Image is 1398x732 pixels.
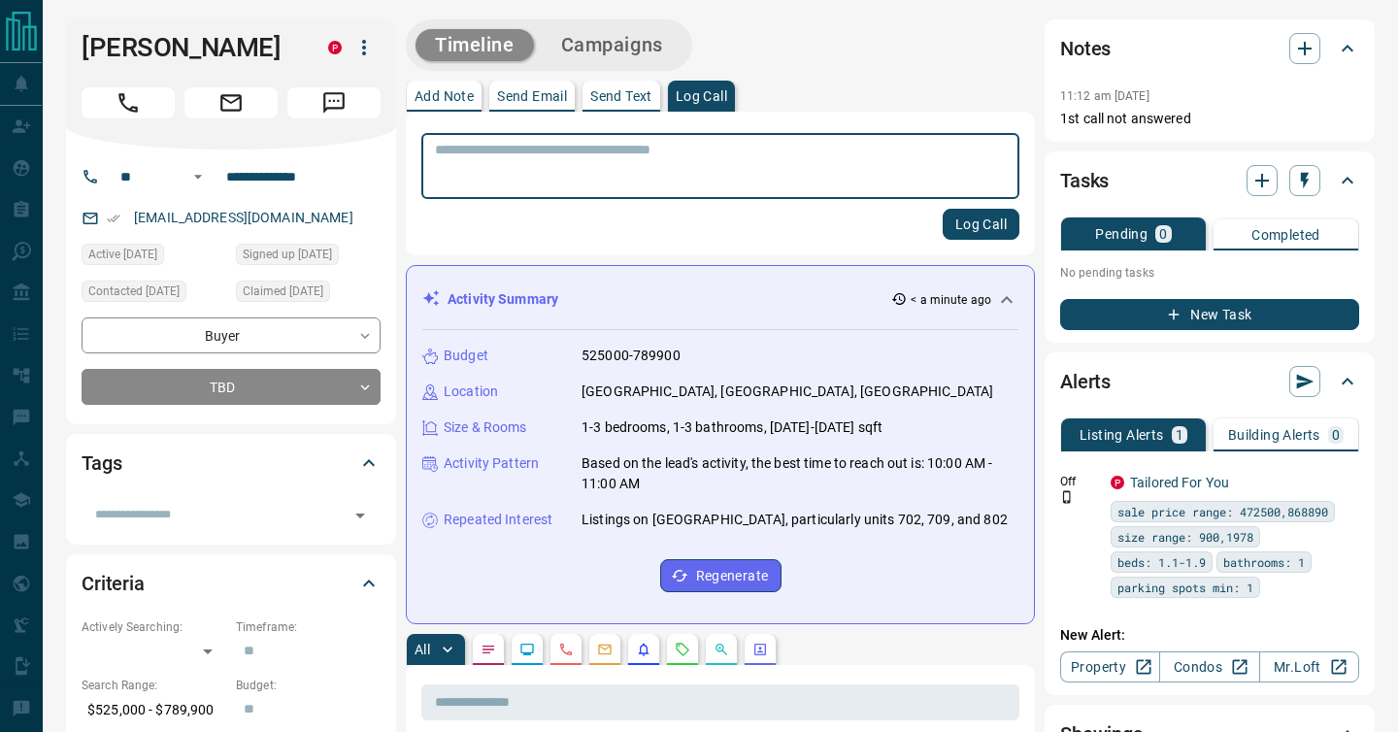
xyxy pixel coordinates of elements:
[1332,428,1340,442] p: 0
[911,291,991,309] p: < a minute ago
[519,642,535,657] svg: Lead Browsing Activity
[1060,299,1359,330] button: New Task
[82,677,226,694] p: Search Range:
[1060,358,1359,405] div: Alerts
[416,29,534,61] button: Timeline
[582,382,993,402] p: [GEOGRAPHIC_DATA], [GEOGRAPHIC_DATA], [GEOGRAPHIC_DATA]
[752,642,768,657] svg: Agent Actions
[82,568,145,599] h2: Criteria
[444,382,498,402] p: Location
[1060,165,1109,196] h2: Tasks
[287,87,381,118] span: Message
[1060,473,1099,490] p: Off
[943,209,1019,240] button: Log Call
[1223,552,1305,572] span: bathrooms: 1
[1130,475,1229,490] a: Tailored For You
[82,440,381,486] div: Tags
[636,642,651,657] svg: Listing Alerts
[1111,476,1124,489] div: property.ca
[88,245,157,264] span: Active [DATE]
[1159,651,1259,682] a: Condos
[676,89,727,103] p: Log Call
[582,510,1008,530] p: Listings on [GEOGRAPHIC_DATA], particularly units 702, 709, and 802
[82,32,299,63] h1: [PERSON_NAME]
[82,244,226,271] div: Thu Aug 14 2025
[82,87,175,118] span: Call
[1060,25,1359,72] div: Notes
[444,417,527,438] p: Size & Rooms
[1117,552,1206,572] span: beds: 1.1-1.9
[1060,366,1111,397] h2: Alerts
[1251,228,1320,242] p: Completed
[328,41,342,54] div: property.ca
[82,369,381,405] div: TBD
[558,642,574,657] svg: Calls
[597,642,613,657] svg: Emails
[243,282,323,301] span: Claimed [DATE]
[1117,502,1328,521] span: sale price range: 472500,868890
[415,89,474,103] p: Add Note
[444,510,552,530] p: Repeated Interest
[88,282,180,301] span: Contacted [DATE]
[1060,89,1149,103] p: 11:12 am [DATE]
[107,212,120,225] svg: Email Verified
[236,281,381,308] div: Tue Aug 12 2025
[134,210,353,225] a: [EMAIL_ADDRESS][DOMAIN_NAME]
[82,694,226,726] p: $525,000 - $789,900
[82,560,381,607] div: Criteria
[82,448,121,479] h2: Tags
[675,642,690,657] svg: Requests
[236,618,381,636] p: Timeframe:
[1060,625,1359,646] p: New Alert:
[236,677,381,694] p: Budget:
[448,289,558,310] p: Activity Summary
[1080,428,1164,442] p: Listing Alerts
[1176,428,1183,442] p: 1
[82,317,381,353] div: Buyer
[1117,527,1253,547] span: size range: 900,1978
[1060,490,1074,504] svg: Push Notification Only
[1060,258,1359,287] p: No pending tasks
[415,643,430,656] p: All
[582,346,681,366] p: 525000-789900
[1060,109,1359,129] p: 1st call not answered
[1117,578,1253,597] span: parking spots min: 1
[660,559,782,592] button: Regenerate
[582,453,1018,494] p: Based on the lead's activity, the best time to reach out is: 10:00 AM - 11:00 AM
[184,87,278,118] span: Email
[444,453,539,474] p: Activity Pattern
[236,244,381,271] div: Tue Aug 12 2025
[1259,651,1359,682] a: Mr.Loft
[243,245,332,264] span: Signed up [DATE]
[347,502,374,529] button: Open
[444,346,488,366] p: Budget
[186,165,210,188] button: Open
[481,642,496,657] svg: Notes
[82,281,226,308] div: Tue Aug 12 2025
[1060,651,1160,682] a: Property
[582,417,882,438] p: 1-3 bedrooms, 1-3 bathrooms, [DATE]-[DATE] sqft
[590,89,652,103] p: Send Text
[422,282,1018,317] div: Activity Summary< a minute ago
[82,618,226,636] p: Actively Searching:
[714,642,729,657] svg: Opportunities
[1060,157,1359,204] div: Tasks
[1060,33,1111,64] h2: Notes
[542,29,682,61] button: Campaigns
[497,89,567,103] p: Send Email
[1228,428,1320,442] p: Building Alerts
[1095,227,1148,241] p: Pending
[1159,227,1167,241] p: 0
